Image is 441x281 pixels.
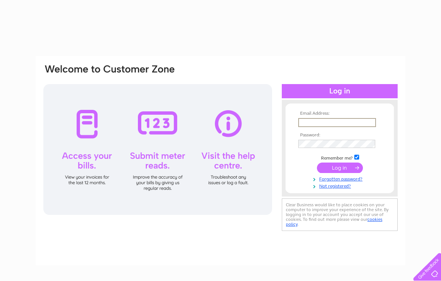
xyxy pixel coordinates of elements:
a: cookies policy [286,217,382,227]
td: Remember me? [296,154,383,161]
div: Clear Business would like to place cookies on your computer to improve your experience of the sit... [282,198,398,231]
th: Email Address: [296,111,383,116]
input: Submit [317,163,363,173]
a: Not registered? [298,182,383,189]
a: Forgotten password? [298,175,383,182]
th: Password: [296,133,383,138]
